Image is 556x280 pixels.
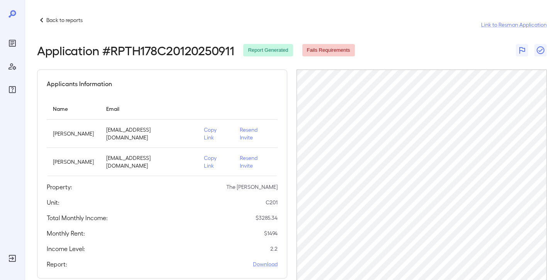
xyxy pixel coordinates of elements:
p: Copy Link [204,154,227,170]
h2: Application # RPTH178C20120250911 [37,43,234,57]
h5: Total Monthly Income: [47,213,108,222]
p: Copy Link [204,126,227,141]
h5: Applicants Information [47,79,112,88]
p: $ 3285.34 [256,214,278,222]
table: simple table [47,98,278,176]
p: [PERSON_NAME] [53,158,94,166]
div: FAQ [6,83,19,96]
p: [PERSON_NAME] [53,130,94,137]
h5: Property: [47,182,72,192]
div: Reports [6,37,19,49]
p: Resend Invite [240,154,271,170]
span: Report Generated [243,47,293,54]
h5: Income Level: [47,244,85,253]
button: Flag Report [516,44,528,56]
p: $ 1494 [264,229,278,237]
p: Back to reports [46,16,83,24]
p: C201 [266,199,278,206]
button: Close Report [534,44,547,56]
a: Link to Resman Application [481,21,547,29]
p: The [PERSON_NAME] [226,183,278,191]
h5: Report: [47,260,67,269]
span: Fails Requirements [302,47,355,54]
th: Name [47,98,100,120]
p: 2.2 [270,245,278,253]
a: Download [253,260,278,268]
div: Log Out [6,252,19,265]
p: Resend Invite [240,126,271,141]
p: [EMAIL_ADDRESS][DOMAIN_NAME] [106,154,192,170]
th: Email [100,98,198,120]
h5: Unit: [47,198,59,207]
h5: Monthly Rent: [47,229,85,238]
p: [EMAIL_ADDRESS][DOMAIN_NAME] [106,126,192,141]
div: Manage Users [6,60,19,73]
